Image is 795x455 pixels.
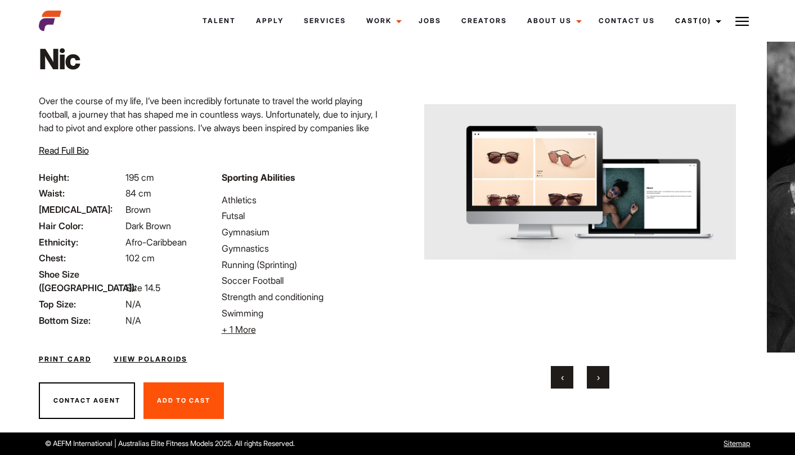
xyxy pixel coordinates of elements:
[192,6,246,36] a: Talent
[143,382,224,420] button: Add To Cast
[39,10,61,32] img: cropped-aefm-brand-fav-22-square.png
[424,11,736,353] img: Nic featuring in Sunglass campaign
[39,203,123,216] span: [MEDICAL_DATA]:
[294,6,356,36] a: Services
[589,6,665,36] a: Contact Us
[222,172,295,183] strong: Sporting Abilities
[39,145,89,156] span: Read Full Bio
[222,242,391,255] li: Gymnastics
[517,6,589,36] a: About Us
[222,274,391,287] li: Soccer Football
[114,354,187,364] a: View Polaroids
[157,396,210,404] span: Add To Cast
[222,225,391,239] li: Gymnasium
[39,251,123,265] span: Chest:
[39,186,123,200] span: Waist:
[222,209,391,222] li: Futsal
[125,172,154,183] span: 195 cm
[39,171,123,184] span: Height:
[125,298,141,310] span: N/A
[356,6,408,36] a: Work
[39,219,123,233] span: Hair Color:
[222,193,391,207] li: Athletics
[222,306,391,320] li: Swimming
[125,315,141,326] span: N/A
[222,258,391,271] li: Running (Sprinting)
[597,372,600,383] span: Next
[561,372,564,383] span: Previous
[125,252,155,264] span: 102 cm
[735,15,749,28] img: Burger icon
[45,438,451,449] p: © AEFM International | Australias Elite Fitness Models 2025. All rights Reserved.
[39,382,135,420] button: Contact Agent
[125,220,171,231] span: Dark Brown
[39,354,91,364] a: Print Card
[408,6,451,36] a: Jobs
[699,16,711,25] span: (0)
[246,6,294,36] a: Apply
[451,6,517,36] a: Creators
[39,42,113,76] h1: Nic
[39,94,391,175] p: Over the course of my life, I’ve been incredibly fortunate to travel the world playing football, ...
[125,237,187,248] span: Afro-Caribbean
[222,324,256,335] span: + 1 More
[39,314,123,327] span: Bottom Size:
[125,188,151,199] span: 84 cm
[39,267,123,295] span: Shoe Size ([GEOGRAPHIC_DATA]):
[39,144,89,157] button: Read Full Bio
[724,439,750,448] a: Sitemap
[125,204,151,215] span: Brown
[222,290,391,304] li: Strength and conditioning
[39,297,123,311] span: Top Size:
[39,235,123,249] span: Ethnicity:
[665,6,728,36] a: Cast(0)
[125,282,160,293] span: Size 14.5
